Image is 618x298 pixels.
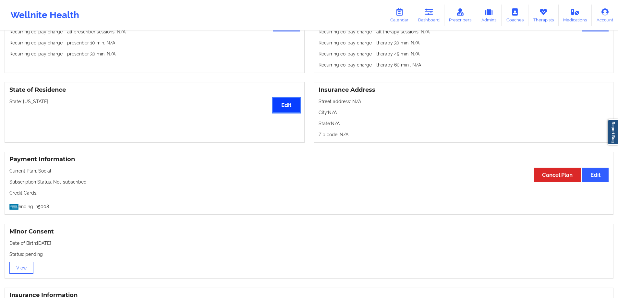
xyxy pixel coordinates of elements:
[9,228,609,235] h3: Minor Consent
[9,240,609,246] p: Date of Birth: [DATE]
[9,40,300,46] p: Recurring co-pay charge - prescriber 10 min : N/A
[385,5,413,26] a: Calendar
[9,156,609,163] h3: Payment Information
[9,86,300,94] h3: State of Residence
[319,86,609,94] h3: Insurance Address
[444,5,477,26] a: Prescribers
[534,168,581,182] button: Cancel Plan
[319,29,609,35] p: Recurring co-pay charge - all therapy sessions : N/A
[608,119,618,145] a: Report Bug
[9,168,609,174] p: Current Plan: Social
[319,131,609,138] p: Zip code: N/A
[413,5,444,26] a: Dashboard
[582,168,609,182] button: Edit
[528,5,559,26] a: Therapists
[592,5,618,26] a: Account
[476,5,502,26] a: Admins
[319,62,609,68] p: Recurring co-pay charge - therapy 60 min : N/A
[9,98,300,105] p: State: [US_STATE]
[319,120,609,127] p: State: N/A
[319,98,609,105] p: Street address: N/A
[502,5,528,26] a: Coaches
[559,5,592,26] a: Medications
[9,51,300,57] p: Recurring co-pay charge - prescriber 30 min : N/A
[9,262,33,274] button: View
[9,29,300,35] p: Recurring co-pay charge - all prescriber sessions : N/A
[319,51,609,57] p: Recurring co-pay charge - therapy 45 min : N/A
[9,201,609,210] p: ending in 5008
[9,251,609,257] p: Status: pending
[319,40,609,46] p: Recurring co-pay charge - therapy 30 min : N/A
[273,98,299,112] button: Edit
[319,109,609,116] p: City: N/A
[9,179,609,185] p: Subscription Status: Not-subscribed
[9,190,609,196] p: Credit Cards:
